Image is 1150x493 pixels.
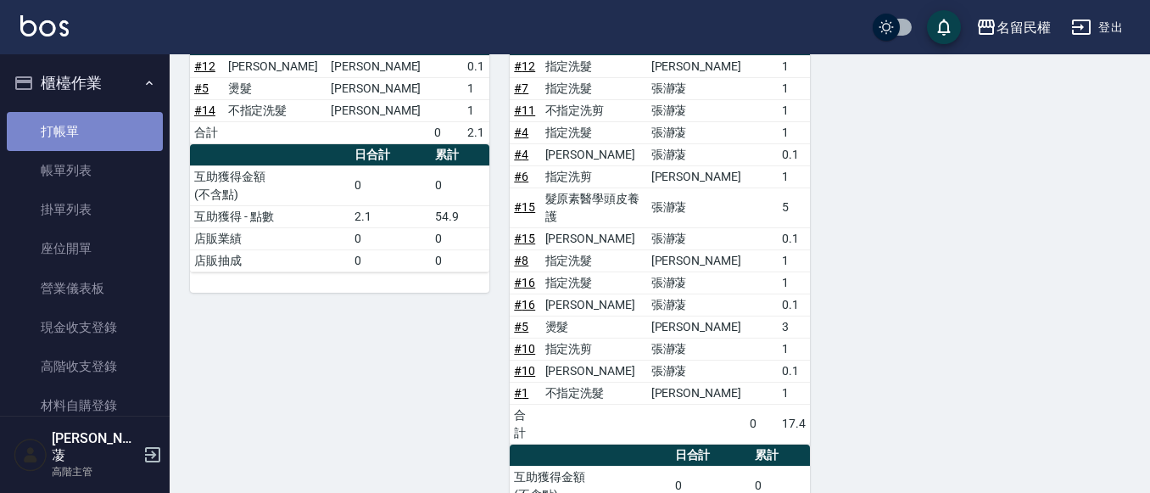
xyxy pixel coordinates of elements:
th: 累計 [431,144,489,166]
a: #12 [514,59,535,73]
td: 指定洗髮 [541,77,647,99]
a: #11 [514,104,535,117]
td: [PERSON_NAME] [327,55,429,77]
table: a dense table [190,34,489,144]
a: 掛單列表 [7,190,163,229]
p: 高階主管 [52,464,138,479]
td: [PERSON_NAME] [327,77,429,99]
td: [PERSON_NAME] [541,143,647,165]
a: #10 [514,364,535,378]
td: 指定洗髮 [541,55,647,77]
td: 張瀞蓤 [647,188,745,227]
td: 張瀞蓤 [647,360,745,382]
td: 不指定洗髮 [224,99,327,121]
a: #6 [514,170,528,183]
td: [PERSON_NAME] [647,382,745,404]
a: 材料自購登錄 [7,386,163,425]
button: 櫃檯作業 [7,61,163,105]
td: 張瀞蓤 [647,99,745,121]
td: 1 [778,99,810,121]
button: 名留民權 [969,10,1058,45]
td: 0 [431,249,489,272]
td: 髮原素醫學頭皮養護 [541,188,647,227]
td: [PERSON_NAME] [647,165,745,188]
td: 張瀞蓤 [647,294,745,316]
td: 1 [463,77,489,99]
td: 2.1 [350,205,431,227]
button: save [927,10,961,44]
td: 互助獲得 - 點數 [190,205,350,227]
td: 1 [463,99,489,121]
td: 0.1 [778,294,810,316]
td: 張瀞蓤 [647,121,745,143]
td: 1 [778,55,810,77]
a: 營業儀表板 [7,269,163,308]
h5: [PERSON_NAME]蓤 [52,430,138,464]
td: 店販抽成 [190,249,350,272]
a: 現金收支登錄 [7,308,163,347]
td: 3 [778,316,810,338]
a: #4 [514,148,528,161]
th: 日合計 [350,144,431,166]
td: [PERSON_NAME] [647,316,745,338]
td: 0.1 [778,143,810,165]
a: #5 [194,81,209,95]
td: 1 [778,382,810,404]
a: 高階收支登錄 [7,347,163,386]
a: #12 [194,59,215,73]
td: [PERSON_NAME] [327,99,429,121]
td: 張瀞蓤 [647,272,745,294]
td: 0 [350,165,431,205]
td: 合計 [510,404,540,444]
table: a dense table [190,144,489,272]
td: 5 [778,188,810,227]
td: [PERSON_NAME] [541,227,647,249]
a: #16 [514,298,535,311]
td: 不指定洗剪 [541,99,647,121]
td: 1 [778,121,810,143]
td: 0.1 [463,55,489,77]
td: 54.9 [431,205,489,227]
td: [PERSON_NAME] [541,360,647,382]
a: 帳單列表 [7,151,163,190]
a: #10 [514,342,535,356]
td: 指定洗髮 [541,121,647,143]
a: #16 [514,276,535,289]
td: 1 [778,272,810,294]
a: 座位開單 [7,229,163,268]
td: 0 [745,404,778,444]
td: 0 [350,249,431,272]
td: [PERSON_NAME] [541,294,647,316]
a: #15 [514,232,535,245]
td: 0 [431,227,489,249]
td: [PERSON_NAME] [647,249,745,272]
td: 1 [778,77,810,99]
td: 指定洗剪 [541,165,647,188]
a: #14 [194,104,215,117]
td: 張瀞蓤 [647,77,745,99]
a: #5 [514,320,528,333]
a: 打帳單 [7,112,163,151]
th: 累計 [751,445,809,467]
img: Person [14,438,47,472]
a: #15 [514,200,535,214]
a: #4 [514,126,528,139]
td: 17.4 [778,404,810,444]
td: 燙髮 [541,316,647,338]
td: 店販業績 [190,227,350,249]
td: 0 [430,121,464,143]
td: 2.1 [463,121,489,143]
td: 不指定洗髮 [541,382,647,404]
a: #8 [514,254,528,267]
td: 指定洗髮 [541,272,647,294]
td: 張瀞蓤 [647,143,745,165]
div: 名留民權 [996,17,1051,38]
td: [PERSON_NAME] [647,55,745,77]
a: #7 [514,81,528,95]
td: 0 [350,227,431,249]
img: Logo [20,15,69,36]
td: 1 [778,165,810,188]
td: [PERSON_NAME] [224,55,327,77]
a: #1 [514,386,528,400]
table: a dense table [510,34,809,445]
